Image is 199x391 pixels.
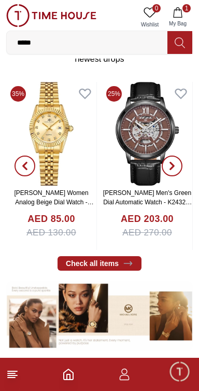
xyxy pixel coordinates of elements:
span: 1 [182,4,191,12]
span: AED 130.00 [26,226,76,240]
a: [PERSON_NAME] Men's Green Dial Automatic Watch - K24323-BLBH [103,189,192,215]
a: Home [62,368,75,381]
img: ... [6,281,193,351]
h4: AED 203.00 [121,212,174,226]
img: Kenneth Scott Women Analog Beige Dial Watch - K22536-GBGC [6,82,96,186]
span: Wishlist [137,21,163,29]
a: [PERSON_NAME] Women Analog Beige Dial Watch - K22536-GBGC [14,189,93,215]
button: 1My Bag [163,4,193,31]
span: My Bag [165,20,191,27]
div: Chat Widget [168,360,191,383]
a: 0Wishlist [137,4,163,31]
img: Kenneth Scott Men's Green Dial Automatic Watch - K24323-BLBH [102,82,192,186]
img: ... [6,4,96,27]
span: 0 [152,4,161,12]
span: 25% [106,86,122,102]
span: AED 270.00 [122,226,172,240]
a: Check all items [58,256,141,271]
h4: AED 85.00 [27,212,75,226]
